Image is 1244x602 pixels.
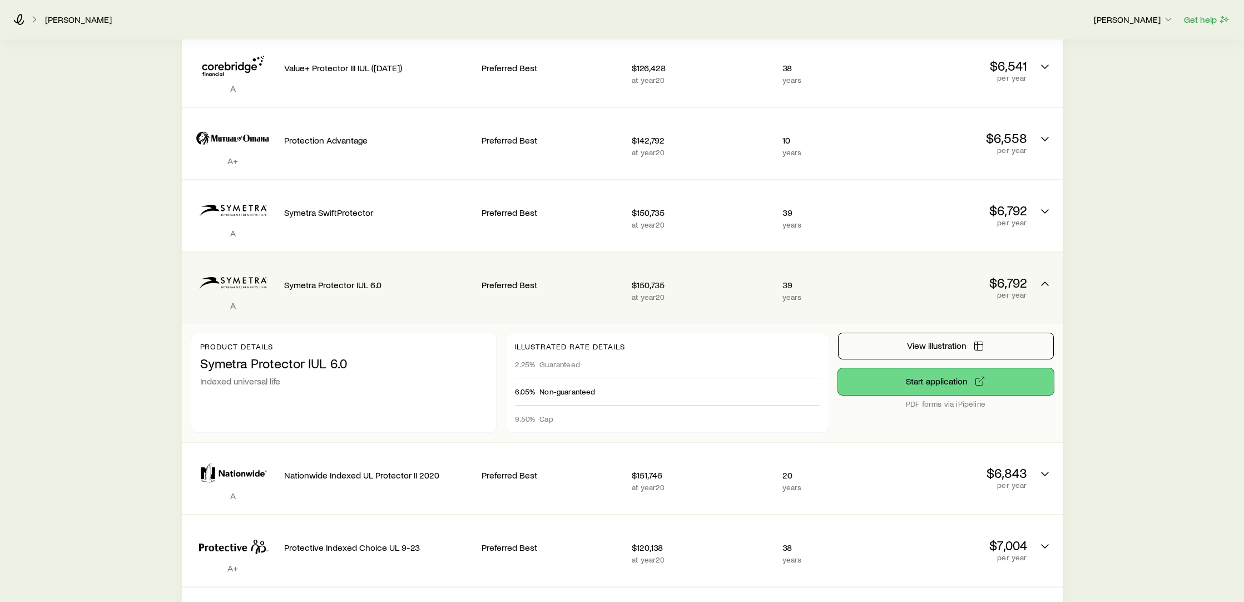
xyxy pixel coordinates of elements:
[885,73,1027,82] p: per year
[885,130,1027,146] p: $6,558
[632,470,773,481] p: $151,746
[191,490,275,501] p: A
[885,275,1027,290] p: $6,792
[284,542,473,553] p: Protective Indexed Choice UL 9-23
[1183,13,1231,26] button: Get help
[191,300,275,311] p: A
[632,207,773,218] p: $150,735
[782,62,877,73] p: 38
[632,483,773,492] p: at year 20
[1093,13,1174,27] button: [PERSON_NAME]
[632,279,773,290] p: $150,735
[482,279,623,290] p: Preferred Best
[782,279,877,290] p: 39
[632,542,773,553] p: $120,138
[200,376,487,387] p: Indexed universal life
[191,83,275,94] p: A
[782,76,877,85] p: years
[782,470,877,481] p: 20
[482,470,623,481] p: Preferred Best
[838,368,1054,395] a: Start application
[44,14,112,25] a: [PERSON_NAME]
[907,341,967,350] span: View illustration
[284,62,473,73] p: Value+ Protector III IUL ([DATE])
[885,203,1027,218] p: $6,792
[284,279,473,290] p: Symetra Protector IUL 6.0
[191,228,275,239] p: A
[191,562,275,574] p: A+
[885,218,1027,227] p: per year
[284,207,473,218] p: Symetra SwiftProtector
[200,356,487,371] p: Symetra Protector IUL 6.0
[632,148,773,157] p: at year 20
[482,135,623,146] p: Preferred Best
[515,360,536,369] span: 2.25%
[515,415,536,423] span: 9.50%
[482,207,623,218] p: Preferred Best
[191,155,275,166] p: A+
[632,220,773,229] p: at year 20
[539,415,553,423] span: Cap
[539,360,580,369] span: Guaranteed
[632,135,773,146] p: $142,792
[1094,14,1174,25] p: [PERSON_NAME]
[782,483,877,492] p: years
[885,481,1027,490] p: per year
[885,553,1027,562] p: per year
[482,542,623,553] p: Preferred Best
[782,555,877,564] p: years
[885,146,1027,155] p: per year
[782,542,877,553] p: 38
[632,62,773,73] p: $126,428
[200,342,487,351] p: Product details
[632,555,773,564] p: at year 20
[515,342,820,351] p: Illustrated rate details
[885,537,1027,553] p: $7,004
[885,290,1027,299] p: per year
[782,207,877,218] p: 39
[885,58,1027,73] p: $6,541
[284,470,473,481] p: Nationwide Indexed UL Protector II 2020
[632,76,773,85] p: at year 20
[838,333,1054,359] button: View illustration
[482,62,623,73] p: Preferred Best
[782,148,877,157] p: years
[539,387,595,396] span: Non-guaranteed
[782,293,877,302] p: years
[838,399,1054,408] p: PDF forms via iPipeline
[885,465,1027,481] p: $6,843
[515,387,536,396] span: 6.05%
[284,135,473,146] p: Protection Advantage
[782,220,877,229] p: years
[782,135,877,146] p: 10
[632,293,773,302] p: at year 20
